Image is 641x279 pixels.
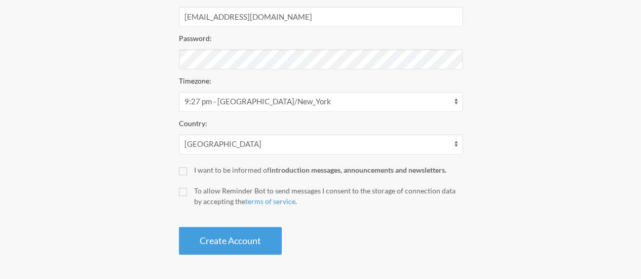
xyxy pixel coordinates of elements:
[245,197,295,206] a: terms of service
[194,165,463,175] div: I want to be informed of
[194,185,463,207] div: To allow Reminder Bot to send messages I consent to the storage of connection data by accepting t...
[179,227,282,255] button: Create Account
[179,76,211,85] label: Timezone:
[270,166,446,174] strong: introduction messages, announcements and newsletters.
[179,167,187,175] input: I want to be informed ofintroduction messages, announcements and newsletters.
[179,188,187,196] input: To allow Reminder Bot to send messages I consent to the storage of connection data by accepting t...
[179,34,212,43] label: Password:
[179,119,207,128] label: Country:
